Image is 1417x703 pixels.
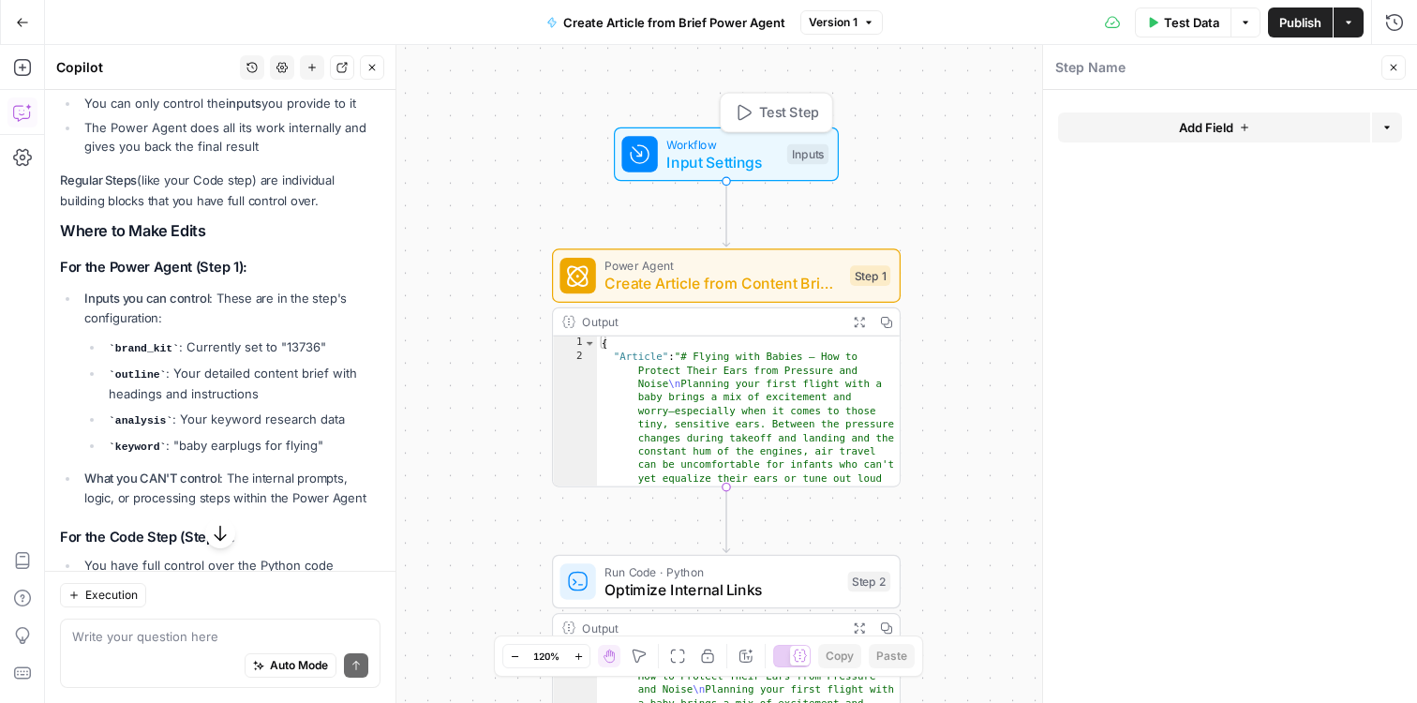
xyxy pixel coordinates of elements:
[84,469,380,508] p: : The internal prompts, logic, or processing steps within the Power Agent
[85,587,138,604] span: Execution
[759,102,819,123] span: Test Step
[826,648,854,665] span: Copy
[1179,118,1233,137] span: Add Field
[604,578,839,601] span: Optimize Internal Links
[84,289,380,328] p: : These are in the step's configuration:
[109,415,172,426] code: analysis
[60,529,380,546] h3: For the Code Step (Step 2):
[582,619,839,636] div: Output
[1135,7,1231,37] button: Test Data
[109,369,166,381] code: outline
[80,94,380,112] li: You can only control the you provide to it
[109,343,179,354] code: brand_kit
[245,653,336,678] button: Auto Mode
[552,127,901,182] div: WorkflowInput SettingsInputsTest Step
[60,259,380,277] h3: For the Power Agent (Step 1):
[1279,13,1321,32] span: Publish
[104,436,380,456] li: : "baby earplugs for flying"
[104,410,380,430] li: : Your keyword research data
[104,364,380,403] li: : Your detailed content brief with headings and instructions
[84,471,219,486] strong: What you CAN'T control
[1268,7,1333,37] button: Publish
[604,257,841,275] span: Power Agent
[109,441,166,453] code: keyword
[850,265,890,286] div: Step 1
[809,14,858,31] span: Version 1
[56,58,234,77] div: Copilot
[582,313,839,331] div: Output
[60,171,380,210] p: (like your Code step) are individual building blocks that you have full control over.
[725,98,828,127] button: Test Step
[723,181,729,247] g: Edge from start to step_1
[535,7,797,37] button: Create Article from Brief Power Agent
[563,13,785,32] span: Create Article from Brief Power Agent
[584,337,596,350] span: Toggle code folding, rows 1 through 3
[60,222,380,240] h2: Where to Make Edits
[666,151,778,173] span: Input Settings
[800,10,883,35] button: Version 1
[787,144,828,165] div: Inputs
[80,118,380,156] li: The Power Agent does all its work internally and gives you back the final result
[818,644,861,668] button: Copy
[533,649,559,664] span: 120%
[869,644,915,668] button: Paste
[876,648,907,665] span: Paste
[666,135,778,153] span: Workflow
[80,556,380,575] li: You have full control over the Python code
[1164,13,1219,32] span: Test Data
[270,657,328,674] span: Auto Mode
[60,172,137,187] strong: Regular Steps
[60,583,146,607] button: Execution
[723,487,729,553] g: Edge from step_1 to step_2
[604,273,841,295] span: Create Article from Content Brief - Fork
[848,572,891,592] div: Step 2
[104,337,380,358] li: : Currently set to "13736"
[604,562,839,580] span: Run Code · Python
[1058,112,1370,142] button: Add Field
[552,248,901,486] div: Power AgentCreate Article from Content Brief - ForkStep 1Output{ "Article":"# Flying with Babies ...
[84,291,209,306] strong: Inputs you can control
[226,96,261,111] strong: inputs
[553,337,597,350] div: 1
